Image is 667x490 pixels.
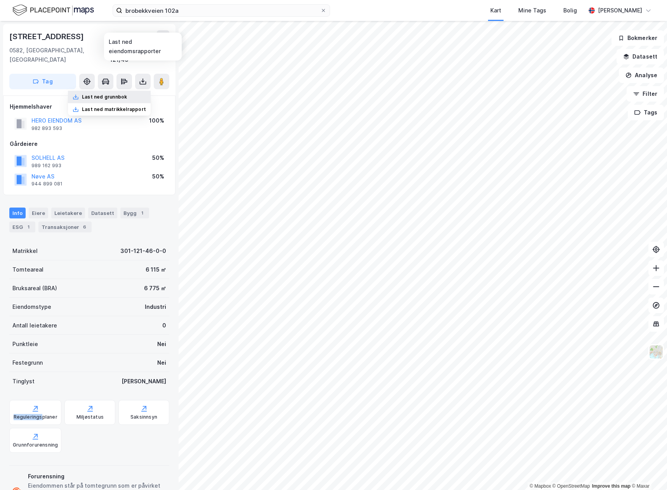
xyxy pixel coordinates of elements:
div: [STREET_ADDRESS] [9,30,85,43]
div: Transaksjoner [38,222,92,232]
button: Tags [628,105,664,120]
div: Nei [157,339,166,349]
img: Z [649,345,664,359]
div: 1 [138,209,146,217]
div: Bolig [563,6,577,15]
div: Gårdeiere [10,139,169,149]
div: Datasett [88,208,117,218]
div: Grunnforurensning [13,442,58,448]
div: Industri [145,302,166,312]
div: Info [9,208,26,218]
div: 100% [149,116,164,125]
a: Mapbox [530,483,551,489]
div: Nei [157,358,166,367]
div: 989 162 993 [31,163,61,169]
div: [PERSON_NAME] [598,6,642,15]
div: Matrikkel [12,246,38,256]
button: Tag [9,74,76,89]
button: Datasett [617,49,664,64]
div: 50% [152,172,164,181]
div: Kontrollprogram for chat [628,453,667,490]
div: [PERSON_NAME] [122,377,166,386]
div: 1 [24,223,32,231]
div: Hjemmelshaver [10,102,169,111]
div: Tinglyst [12,377,35,386]
div: ESG [9,222,35,232]
div: Leietakere [51,208,85,218]
div: Forurensning [28,472,166,481]
iframe: Chat Widget [628,453,667,490]
div: Punktleie [12,339,38,349]
div: Saksinnsyn [130,414,157,420]
div: Eiendomstype [12,302,51,312]
button: Filter [627,86,664,102]
div: Bruksareal (BRA) [12,284,57,293]
div: 301-121-46-0-0 [120,246,166,256]
div: 6 115 ㎡ [146,265,166,274]
div: [GEOGRAPHIC_DATA], 121/46 [110,46,169,64]
div: Festegrunn [12,358,43,367]
div: Tomteareal [12,265,43,274]
div: Miljøstatus [76,414,104,420]
div: 982 893 593 [31,125,62,132]
div: Last ned grunnbok [82,94,127,100]
img: logo.f888ab2527a4732fd821a326f86c7f29.svg [12,3,94,17]
button: Analyse [619,68,664,83]
div: 6 775 ㎡ [144,284,166,293]
div: Last ned matrikkelrapport [82,106,146,113]
button: Bokmerker [611,30,664,46]
a: Improve this map [592,483,631,489]
div: Eiere [29,208,48,218]
div: Reguleringsplaner [14,414,57,420]
div: Bygg [120,208,149,218]
div: Kart [490,6,501,15]
a: OpenStreetMap [552,483,590,489]
div: Antall leietakere [12,321,57,330]
div: 6 [81,223,89,231]
div: Mine Tags [518,6,546,15]
div: 0582, [GEOGRAPHIC_DATA], [GEOGRAPHIC_DATA] [9,46,110,64]
div: 0 [162,321,166,330]
div: 50% [152,153,164,163]
input: Søk på adresse, matrikkel, gårdeiere, leietakere eller personer [122,5,320,16]
div: 944 899 081 [31,181,63,187]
